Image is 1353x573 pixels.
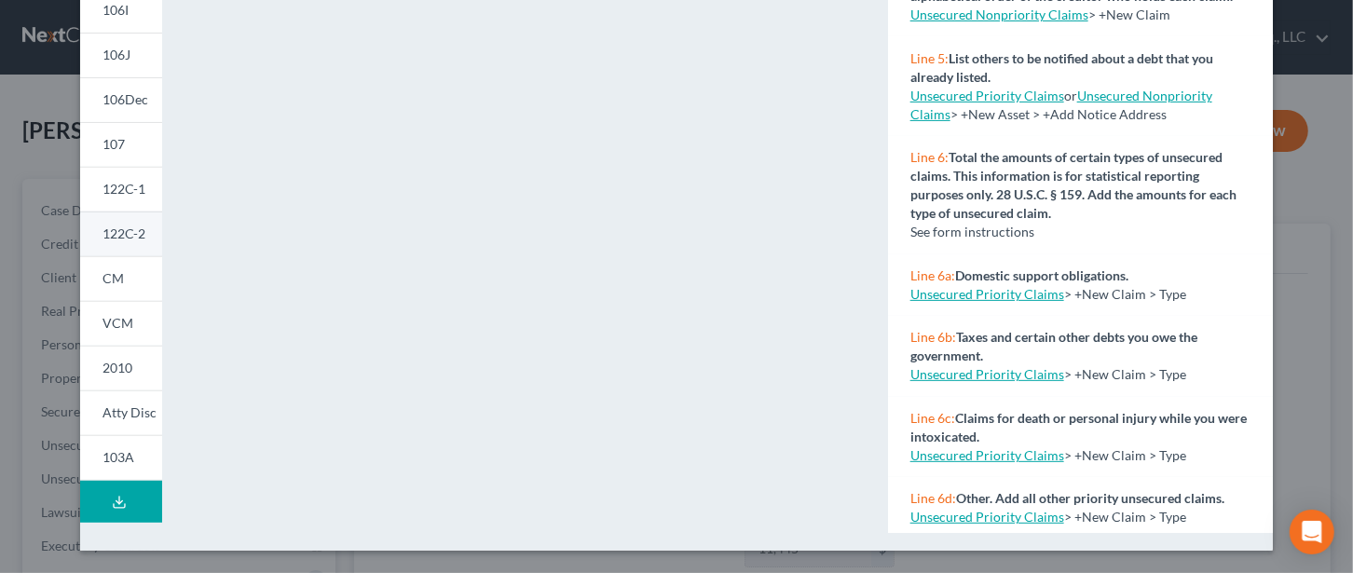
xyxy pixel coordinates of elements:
span: > +New Claim > Type [1064,286,1186,302]
span: Line 6b: [910,329,956,345]
span: > +New Claim > Type [1064,447,1186,463]
a: 103A [80,435,162,481]
span: Line 6d: [910,490,956,506]
span: Line 5: [910,50,949,66]
strong: Other. Add all other priority unsecured claims. [956,490,1224,506]
a: 2010 [80,346,162,390]
strong: Domestic support obligations. [955,267,1128,283]
span: See form instructions [910,224,1034,239]
span: CM [102,270,124,286]
span: 106J [102,47,130,62]
a: Unsecured Nonpriority Claims [910,7,1088,22]
a: 122C-1 [80,167,162,211]
a: Unsecured Nonpriority Claims [910,88,1212,122]
strong: Taxes and certain other debts you owe the government. [910,329,1197,363]
strong: Total the amounts of certain types of unsecured claims. This information is for statistical repor... [910,149,1237,221]
a: 107 [80,122,162,167]
a: Unsecured Priority Claims [910,509,1064,525]
span: 2010 [102,360,132,375]
span: Atty Disc [102,404,157,420]
a: 122C-2 [80,211,162,256]
span: Line 6a: [910,267,955,283]
strong: Claims for death or personal injury while you were intoxicated. [910,410,1247,444]
a: Unsecured Priority Claims [910,366,1064,382]
span: > +New Asset > +Add Notice Address [910,88,1212,122]
div: Open Intercom Messenger [1290,510,1334,554]
span: Line 6: [910,149,949,165]
strong: List others to be notified about a debt that you already listed. [910,50,1213,85]
span: 103A [102,449,134,465]
a: Unsecured Priority Claims [910,286,1064,302]
span: 122C-2 [102,225,145,241]
span: > +New Claim > Type [1064,509,1186,525]
span: or [910,88,1077,103]
a: CM [80,256,162,301]
a: 106J [80,33,162,77]
a: Unsecured Priority Claims [910,447,1064,463]
a: Unsecured Priority Claims [910,88,1064,103]
span: 106I [102,2,129,18]
a: 106Dec [80,77,162,122]
span: VCM [102,315,133,331]
span: > +New Claim > Type [1064,366,1186,382]
a: Atty Disc [80,390,162,435]
span: Line 6c: [910,410,955,426]
span: 107 [102,136,125,152]
span: 106Dec [102,91,148,107]
a: VCM [80,301,162,346]
span: 122C-1 [102,181,145,197]
span: > +New Claim [1088,7,1170,22]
